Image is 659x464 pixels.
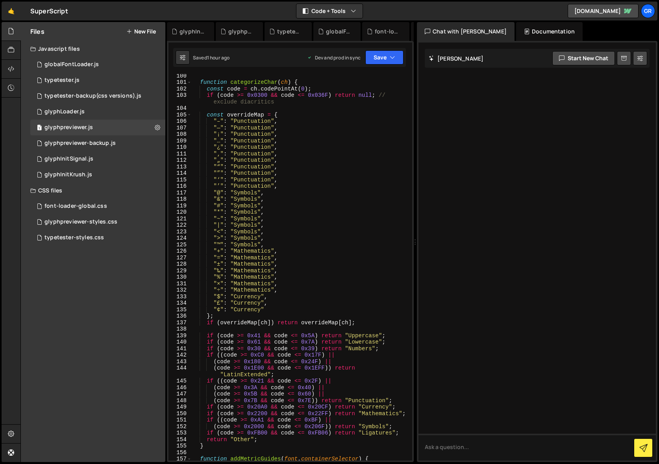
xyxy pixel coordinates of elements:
div: glyphLoader.js [44,108,85,115]
div: 105 [168,112,192,118]
div: glyphpreviewer.js [44,124,93,131]
div: font-loader-global.css [44,203,107,210]
div: 123 [168,229,192,235]
button: Start new chat [552,51,615,65]
div: glyphpreviewer-backup.js [44,140,116,147]
div: glyphInitKrush.js [180,28,205,35]
a: 🤙 [2,2,21,20]
div: Saved [193,54,230,61]
div: 110 [168,144,192,151]
div: 133 [168,294,192,300]
div: 141 [168,346,192,352]
div: 122 [168,222,192,229]
div: glyphpreviewer-styles.css [44,218,117,226]
div: 125 [168,242,192,248]
div: Documentation [516,22,583,41]
div: glyphInitKrush.js [44,171,92,178]
div: Javascript files [21,41,165,57]
div: 142 [168,352,192,359]
div: 147 [168,391,192,397]
div: 1 hour ago [207,54,230,61]
div: 152 [168,423,192,430]
div: 17017/47519.js [30,88,165,104]
div: font-loader-global.css [375,28,400,35]
div: 140 [168,339,192,346]
div: glyphInitSignal.js [44,155,93,163]
div: 17017/47277.js [30,104,165,120]
div: 102 [168,86,192,92]
div: typetester-styles.css [44,234,104,241]
div: 144 [168,365,192,378]
div: 137 [168,320,192,326]
div: CSS files [21,183,165,198]
div: 121 [168,216,192,222]
div: SuperScript [30,6,68,16]
div: 143 [168,359,192,365]
div: globalFontLoader.js [44,61,99,68]
div: 104 [168,105,192,112]
div: 106 [168,118,192,125]
div: font-loader-global.css [30,198,165,214]
div: 130 [168,274,192,281]
div: 126 [168,248,192,255]
div: 17017/47137.css [30,230,165,246]
div: 17017/46707.js [30,72,165,88]
div: 139 [168,333,192,339]
div: 118 [168,196,192,203]
div: 136 [168,313,192,320]
div: 124 [168,235,192,242]
div: 114 [168,170,192,177]
h2: [PERSON_NAME] [429,55,483,62]
div: 117 [168,190,192,196]
a: [DOMAIN_NAME] [568,4,639,18]
h2: Files [30,27,44,36]
div: 129 [168,268,192,274]
span: 1 [37,125,42,131]
div: 17017/47275.js [30,120,165,135]
div: typetester-backup(css versions).js [277,28,302,35]
div: 17017/47345.css [30,214,165,230]
button: New File [126,28,156,35]
div: 135 [168,307,192,313]
div: 107 [168,125,192,131]
div: 113 [168,164,192,170]
div: 157 [168,456,192,462]
div: 128 [168,261,192,268]
div: 155 [168,443,192,449]
div: 115 [168,177,192,183]
div: 112 [168,157,192,164]
div: 111 [168,151,192,157]
div: 108 [168,131,192,138]
div: 145 [168,378,192,385]
div: 100 [168,73,192,79]
div: typetester.js [44,77,80,84]
div: 138 [168,326,192,333]
div: 17017/47727.js [30,135,165,151]
div: 109 [168,138,192,144]
div: glyphInitSignal.js [30,151,165,167]
div: 134 [168,300,192,307]
div: 154 [168,436,192,443]
div: 132 [168,287,192,294]
div: 17017/47730.js [30,167,165,183]
div: globalFontLoader.js [326,28,351,35]
div: 101 [168,79,192,86]
div: Dev and prod in sync [307,54,361,61]
div: 149 [168,404,192,410]
div: 148 [168,397,192,404]
div: 17017/47514.js [30,57,165,72]
div: typetester-backup(css versions).js [44,92,141,100]
div: 131 [168,281,192,287]
div: 103 [168,92,192,105]
div: 116 [168,183,192,190]
div: 127 [168,255,192,261]
div: 156 [168,449,192,456]
div: 146 [168,385,192,391]
button: Code + Tools [296,4,363,18]
div: glyphpreviewer-backup.js [228,28,254,35]
a: Gr [641,4,655,18]
div: 120 [168,209,192,216]
div: Chat with [PERSON_NAME] [417,22,515,41]
div: 153 [168,430,192,436]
